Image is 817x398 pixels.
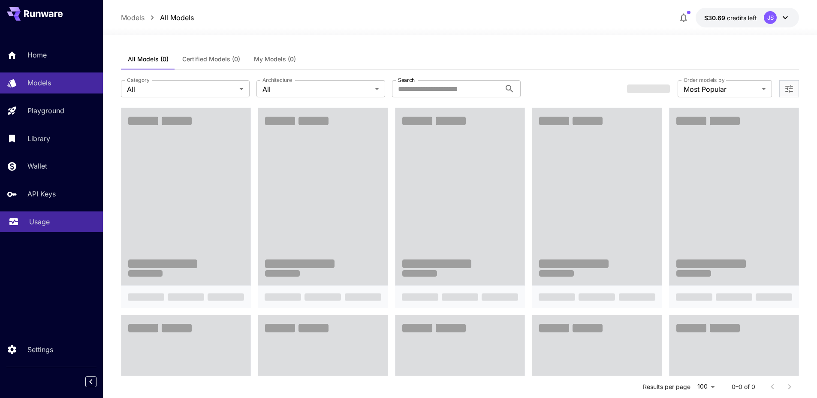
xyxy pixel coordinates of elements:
span: My Models (0) [254,55,296,63]
span: Most Popular [684,84,758,94]
span: Certified Models (0) [182,55,240,63]
p: API Keys [27,189,56,199]
span: $30.69 [704,14,727,21]
button: Collapse sidebar [85,376,96,387]
label: Order models by [684,76,724,84]
button: $30.69302JS [696,8,799,27]
span: All Models (0) [128,55,169,63]
label: Category [127,76,150,84]
nav: breadcrumb [121,12,194,23]
div: JS [764,11,777,24]
p: Wallet [27,161,47,171]
label: Search [398,76,415,84]
div: $30.69302 [704,13,757,22]
p: 0–0 of 0 [732,383,755,391]
a: All Models [160,12,194,23]
p: Library [27,133,50,144]
p: Results per page [643,383,690,391]
span: credits left [727,14,757,21]
button: Open more filters [784,84,794,94]
span: All [127,84,236,94]
p: Settings [27,344,53,355]
p: Models [27,78,51,88]
div: 100 [694,380,718,393]
label: Architecture [262,76,292,84]
a: Models [121,12,145,23]
div: Collapse sidebar [92,374,103,389]
span: All [262,84,371,94]
p: Usage [29,217,50,227]
p: Home [27,50,47,60]
p: Playground [27,106,64,116]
